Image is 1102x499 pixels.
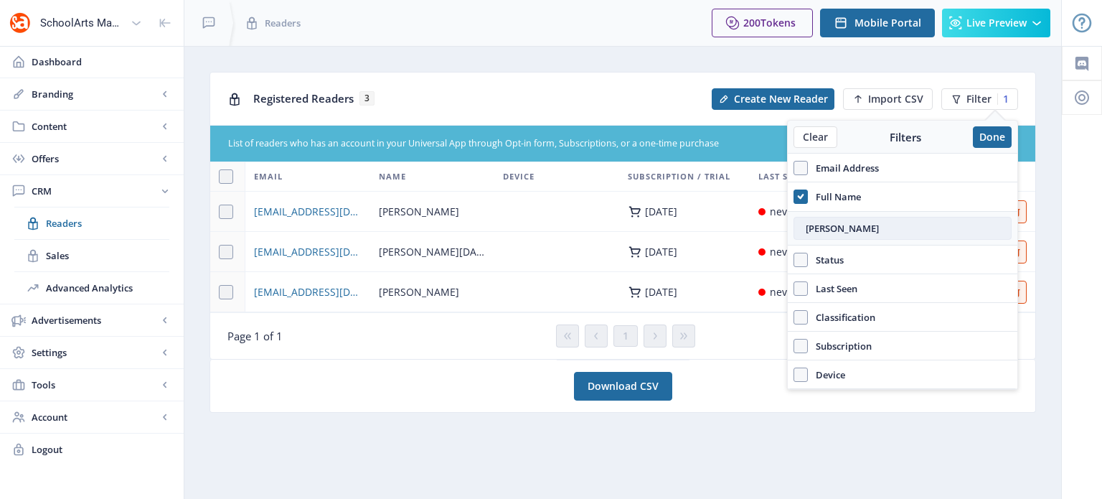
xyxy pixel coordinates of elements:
span: [PERSON_NAME][DATE] [379,243,486,261]
span: Device [503,168,534,185]
span: Last Seen [808,280,857,297]
span: Tokens [760,16,796,29]
a: Readers [14,207,169,239]
span: Last Seen [758,168,805,185]
span: Registered Readers [253,91,354,106]
a: [EMAIL_ADDRESS][DOMAIN_NAME] [254,243,362,261]
span: Dashboard [32,55,172,69]
button: Clear [793,126,837,148]
button: Mobile Portal [820,9,935,37]
span: Status [808,251,844,269]
div: SchoolArts Magazine [40,7,125,39]
span: Device [808,366,845,383]
span: Offers [32,151,158,166]
span: Name [379,168,406,185]
span: 3 [359,91,375,106]
a: [EMAIL_ADDRESS][DOMAIN_NAME] [254,203,362,220]
button: Create New Reader [712,88,834,110]
div: never [770,203,797,220]
span: Classification [808,309,875,326]
span: Sales [46,248,169,263]
span: Tools [32,378,158,392]
span: Logout [32,442,172,457]
span: Email [254,168,283,185]
span: Advanced Analytics [46,281,169,295]
span: Settings [32,345,158,360]
app-collection-view: Registered Readers [209,72,1036,360]
span: Subscription [808,337,872,355]
button: Filter1 [941,88,1018,110]
span: Create New Reader [734,93,828,105]
a: [EMAIL_ADDRESS][DOMAIN_NAME] [254,284,362,301]
div: Filters [837,130,973,144]
a: New page [703,88,834,110]
span: Email Address [808,159,879,177]
a: Sales [14,240,169,271]
div: List of readers who has an account in your Universal App through Opt-in form, Subscriptions, or a... [228,137,932,151]
button: Live Preview [942,9,1050,37]
button: Import CSV [843,88,933,110]
span: Subscription / Trial [628,168,730,185]
span: Branding [32,87,158,101]
span: Advertisements [32,313,158,327]
button: 1 [613,325,638,347]
span: [PERSON_NAME] [379,284,459,301]
span: Readers [265,16,301,30]
div: never [770,243,797,261]
a: Download CSV [574,372,672,401]
div: [DATE] [645,206,677,218]
span: Readers [46,216,169,230]
span: Full Name [808,188,861,205]
div: [DATE] [645,246,677,258]
a: Advanced Analytics [14,272,169,304]
div: never [770,284,797,301]
span: Live Preview [966,17,1027,29]
span: Mobile Portal [854,17,921,29]
div: [DATE] [645,286,677,298]
span: 1 [623,330,628,342]
span: Import CSV [868,93,923,105]
span: Account [32,410,158,424]
button: Done [973,126,1012,148]
span: Filter [966,93,992,105]
img: properties.app_icon.png [9,11,32,34]
button: 200Tokens [712,9,813,37]
span: [PERSON_NAME] [379,203,459,220]
div: 1 [997,93,1009,105]
a: New page [834,88,933,110]
span: Page 1 of 1 [227,329,283,343]
span: CRM [32,184,158,198]
span: Content [32,119,158,134]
